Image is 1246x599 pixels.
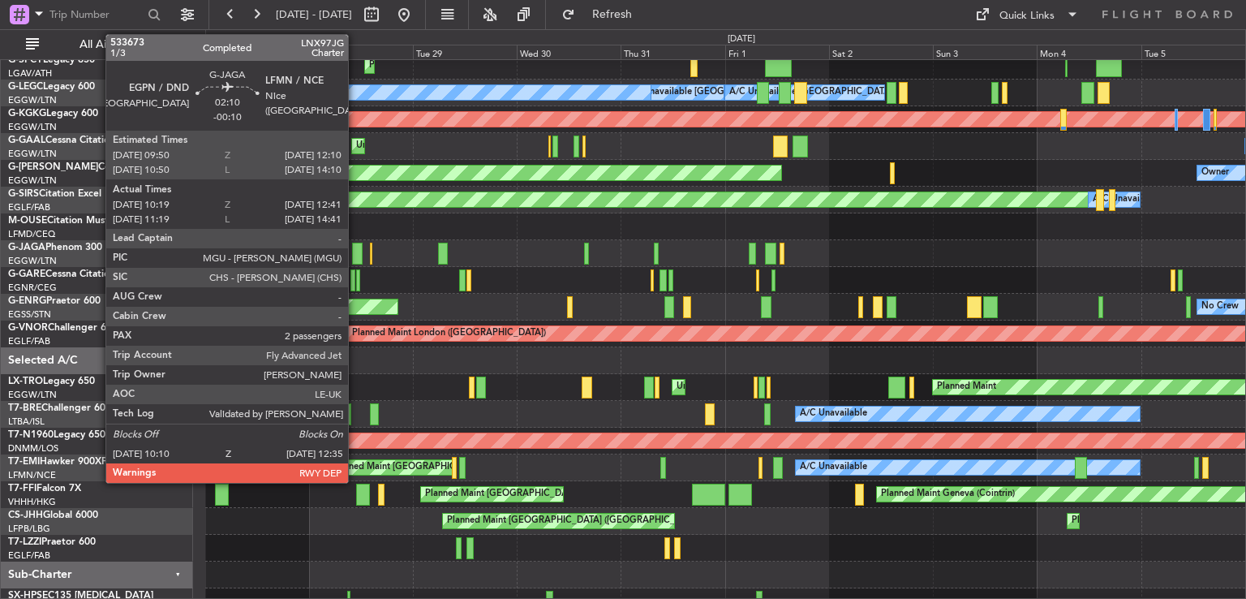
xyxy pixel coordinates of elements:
[578,9,647,20] span: Refresh
[725,45,829,59] div: Fri 1
[8,389,57,401] a: EGGW/LTN
[800,455,867,480] div: A/C Unavailable
[8,255,57,267] a: EGGW/LTN
[8,377,43,386] span: LX-TRO
[8,511,98,520] a: CS-JHHGlobal 6000
[8,430,105,440] a: T7-N1960Legacy 650
[8,109,46,119] span: G-KGKG
[554,2,651,28] button: Refresh
[309,45,413,59] div: Mon 28
[369,54,556,78] div: Planned Maint Athens ([PERSON_NAME] Intl)
[8,162,98,172] span: G-[PERSON_NAME]
[352,321,546,346] div: Planned Maint London ([GEOGRAPHIC_DATA])
[8,162,188,172] a: G-[PERSON_NAME]Cessna Citation XLS
[8,189,101,199] a: G-SIRSCitation Excel
[1141,45,1245,59] div: Tue 5
[967,2,1087,28] button: Quick Links
[8,55,43,65] span: G-SPCY
[8,228,55,240] a: LFMD/CEQ
[8,189,39,199] span: G-SIRS
[42,39,171,50] span: All Aircraft
[8,82,95,92] a: G-LEGCLegacy 600
[8,377,95,386] a: LX-TROLegacy 650
[8,537,96,547] a: T7-LZZIPraetor 600
[728,32,755,46] div: [DATE]
[8,323,118,333] a: G-VNORChallenger 650
[8,308,51,321] a: EGSS/STN
[8,537,41,547] span: T7-LZZI
[8,523,50,535] a: LFPB/LBG
[937,375,996,399] div: Planned Maint
[8,457,107,467] a: T7-EMIHawker 900XP
[8,82,43,92] span: G-LEGC
[8,484,37,493] span: T7-FFI
[8,403,111,413] a: T7-BREChallenger 604
[8,269,142,279] a: G-GARECessna Citation XLS+
[8,416,45,428] a: LTBA/ISL
[1201,295,1239,319] div: No Crew
[8,216,47,226] span: M-OUSE
[8,484,81,493] a: T7-FFIFalcon 7X
[8,296,101,306] a: G-ENRGPraetor 600
[8,403,41,413] span: T7-BRE
[800,402,867,426] div: A/C Unavailable
[8,442,58,455] a: DNMM/LOS
[331,455,486,480] div: Planned Maint [GEOGRAPHIC_DATA]
[208,32,236,46] div: [DATE]
[829,45,933,59] div: Sat 2
[933,45,1037,59] div: Sun 3
[517,45,621,59] div: Wed 30
[8,296,46,306] span: G-ENRG
[729,80,993,105] div: A/C Unavailable [GEOGRAPHIC_DATA] ([GEOGRAPHIC_DATA])
[8,109,98,119] a: G-KGKGLegacy 600
[621,45,724,59] div: Thu 31
[8,243,102,252] a: G-JAGAPhenom 300
[8,457,40,467] span: T7-EMI
[447,509,702,533] div: Planned Maint [GEOGRAPHIC_DATA] ([GEOGRAPHIC_DATA])
[8,469,56,481] a: LFMN/NCE
[8,175,57,187] a: EGGW/LTN
[8,136,45,145] span: G-GAAL
[8,549,50,562] a: EGLF/FAB
[8,94,57,106] a: EGGW/LTN
[204,45,308,59] div: Sun 27
[8,243,45,252] span: G-JAGA
[8,148,57,160] a: EGGW/LTN
[356,134,623,158] div: Unplanned Maint [GEOGRAPHIC_DATA] ([GEOGRAPHIC_DATA])
[677,375,943,399] div: Unplanned Maint [GEOGRAPHIC_DATA] ([GEOGRAPHIC_DATA])
[8,511,43,520] span: CS-JHH
[8,201,50,213] a: EGLF/FAB
[276,7,352,22] span: [DATE] - [DATE]
[413,45,517,59] div: Tue 29
[1201,161,1229,185] div: Owner
[999,8,1055,24] div: Quick Links
[8,282,57,294] a: EGNR/CEG
[8,323,48,333] span: G-VNOR
[49,2,143,27] input: Trip Number
[8,136,142,145] a: G-GAALCessna Citation XLS+
[881,482,1015,506] div: Planned Maint Geneva (Cointrin)
[8,121,57,133] a: EGGW/LTN
[8,269,45,279] span: G-GARE
[8,335,50,347] a: EGLF/FAB
[1037,45,1141,59] div: Mon 4
[425,482,696,506] div: Planned Maint [GEOGRAPHIC_DATA] ([GEOGRAPHIC_DATA] Intl)
[8,430,54,440] span: T7-N1960
[8,55,95,65] a: G-SPCYLegacy 650
[18,32,176,58] button: All Aircraft
[8,216,126,226] a: M-OUSECitation Mustang
[1093,187,1160,212] div: A/C Unavailable
[8,496,56,508] a: VHHH/HKG
[8,67,52,80] a: LGAV/ATH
